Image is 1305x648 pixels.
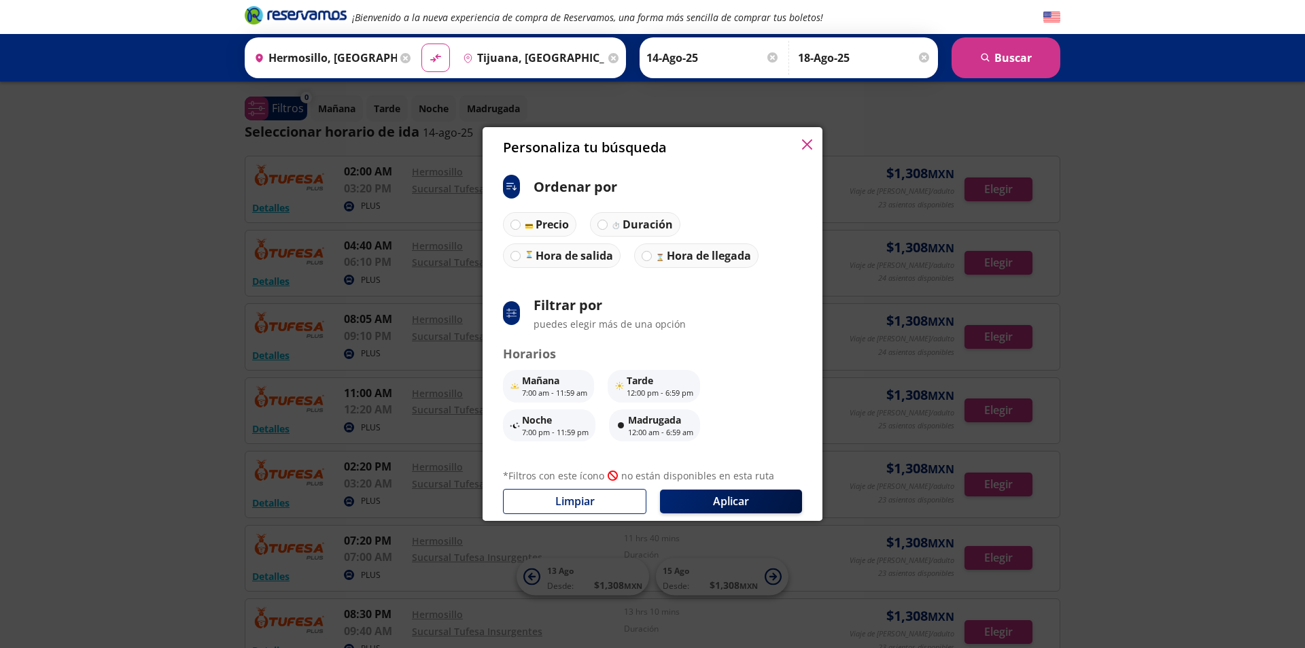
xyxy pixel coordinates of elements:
a: Brand Logo [245,5,347,29]
em: ¡Bienvenido a la nueva experiencia de compra de Reservamos, una forma más sencilla de comprar tus... [352,11,823,24]
button: Limpiar [503,489,646,514]
button: Mañana7:00 am - 11:59 am [503,370,594,403]
p: Ordenar por [534,177,617,197]
p: Precio [536,216,569,233]
button: Aplicar [660,490,802,513]
p: Madrugada [628,413,693,427]
p: 7:00 am - 11:59 am [522,388,587,399]
button: English [1043,9,1060,26]
p: Hora de salida [536,248,613,264]
p: Hora de llegada [667,248,751,264]
p: Noche [522,413,589,427]
p: Filtrar por [534,295,686,316]
input: Buscar Destino [457,41,606,75]
p: Mañana [522,373,587,388]
i: Brand Logo [245,5,347,25]
input: Opcional [798,41,931,75]
p: Tarde [627,373,693,388]
p: 7:00 pm - 11:59 pm [522,427,589,439]
button: Tarde12:00 pm - 6:59 pm [608,370,700,403]
p: Horarios [503,345,802,363]
button: Madrugada12:00 am - 6:59 am [609,409,700,442]
p: 12:00 pm - 6:59 pm [627,388,693,399]
p: Duración [623,216,673,233]
p: 12:00 am - 6:59 am [628,427,693,439]
input: Elegir Fecha [646,41,780,75]
p: Personaliza tu búsqueda [503,137,667,158]
input: Buscar Origen [249,41,397,75]
p: puedes elegir más de una opción [534,317,686,331]
p: no están disponibles en esta ruta [621,468,774,483]
p: * Filtros con este ícono [503,468,604,483]
button: Buscar [952,37,1060,78]
button: Noche7:00 pm - 11:59 pm [503,409,595,442]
